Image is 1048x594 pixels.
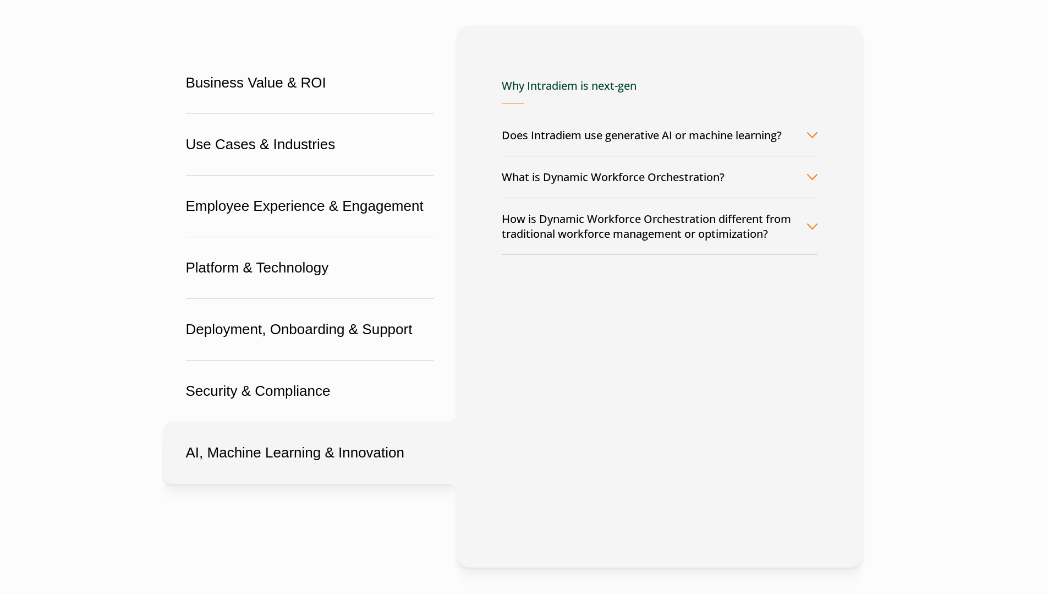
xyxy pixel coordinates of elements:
[163,360,457,422] button: Security & Compliance
[502,156,817,198] button: What is Dynamic Workforce Orchestration?
[502,79,817,103] h4: Why Intradiem is next-gen
[163,113,457,176] button: Use Cases & Industries
[163,175,457,237] button: Employee Experience & Engagement
[163,237,457,299] button: Platform & Technology
[163,422,457,484] button: AI, Machine Learning & Innovation
[502,115,817,156] button: Does Intradiem use generative AI or machine learning?
[163,52,457,114] button: Business Value & ROI
[163,298,457,361] button: Deployment, Onboarding & Support
[502,198,817,254] button: How is Dynamic Workforce Orchestration different from traditional workforce management or optimiz...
